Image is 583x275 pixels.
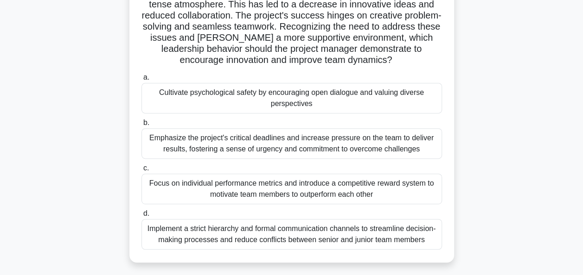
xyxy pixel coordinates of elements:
[141,219,442,250] div: Implement a strict hierarchy and formal communication channels to streamline decision-making proc...
[143,164,149,172] span: c.
[143,73,149,81] span: a.
[143,209,149,217] span: d.
[141,174,442,204] div: Focus on individual performance metrics and introduce a competitive reward system to motivate tea...
[143,119,149,126] span: b.
[141,128,442,159] div: Emphasize the project's critical deadlines and increase pressure on the team to deliver results, ...
[141,83,442,113] div: Cultivate psychological safety by encouraging open dialogue and valuing diverse perspectives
